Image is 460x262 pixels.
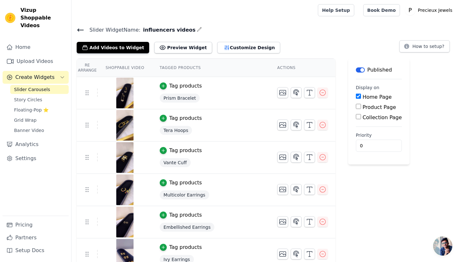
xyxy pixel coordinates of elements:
div: Tag products [169,82,202,90]
img: vizup-images-9f80.png [116,142,134,173]
button: Change Thumbnail [277,216,288,227]
span: Slider Widget Name: [84,26,141,34]
div: Tag products [169,114,202,122]
a: Upload Videos [3,55,69,68]
a: Story Circles [10,95,69,104]
span: Vante Cuff [160,158,191,167]
button: Tag products [160,82,202,90]
span: Create Widgets [15,73,55,81]
button: Change Thumbnail [277,249,288,259]
div: Tag products [169,211,202,219]
button: Add Videos to Widget [77,42,149,53]
button: Tag products [160,179,202,187]
span: Tera Hoops [160,126,192,135]
img: vizup-images-08c1.png [116,110,134,141]
button: Tag products [160,211,202,219]
span: Floating-Pop ⭐ [14,107,49,113]
button: Tag products [160,114,202,122]
p: Precieux Jewels [415,4,455,16]
button: Change Thumbnail [277,87,288,98]
span: Grid Wrap [14,117,36,123]
img: vizup-images-727b.png [116,207,134,237]
button: Change Thumbnail [277,119,288,130]
a: Slider Carousels [10,85,69,94]
button: Tag products [160,243,202,251]
img: vizup-images-b7fe.png [116,174,134,205]
button: Customize Design [217,42,280,53]
a: Setup Docs [3,244,69,257]
span: Prism Bracelet [160,94,200,103]
div: Tag products [169,243,202,251]
img: Vizup [5,13,15,23]
label: Product Page [363,104,396,110]
span: Slider Carousels [14,86,50,93]
div: Tag products [169,179,202,187]
span: Multicolor Earrings [160,190,209,199]
a: Floating-Pop ⭐ [10,105,69,114]
div: Tag products [169,147,202,154]
legend: Display on [356,84,379,91]
a: Banner Video [10,126,69,135]
label: Home Page [363,94,392,100]
a: Analytics [3,138,69,151]
a: Partners [3,231,69,244]
button: Preview Widget [154,42,212,53]
th: Shoppable Video [98,59,152,77]
a: Book Demo [363,4,400,16]
label: Priority [356,132,402,138]
img: vizup-images-6194.png [116,78,134,108]
span: Embellished Earrings [160,223,214,232]
button: P Precieux Jewels [405,4,455,16]
div: Open chat [433,236,452,256]
p: Published [367,66,392,74]
span: Vizup Shoppable Videos [20,6,66,29]
span: Banner Video [14,127,44,134]
a: Grid Wrap [10,116,69,125]
th: Actions [270,59,335,77]
span: Story Circles [14,96,42,103]
button: Create Widgets [3,71,69,84]
a: Settings [3,152,69,165]
div: Edit Name [197,26,202,34]
label: Collection Page [363,114,402,120]
a: Home [3,41,69,54]
text: P [409,7,412,13]
th: Tagged Products [152,59,270,77]
button: Change Thumbnail [277,184,288,195]
button: How to setup? [399,40,450,52]
button: Tag products [160,147,202,154]
a: Pricing [3,219,69,231]
span: influencers videos [141,26,195,34]
button: Change Thumbnail [277,152,288,163]
th: Re Arrange [77,59,98,77]
a: Help Setup [318,4,354,16]
a: How to setup? [399,45,450,51]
